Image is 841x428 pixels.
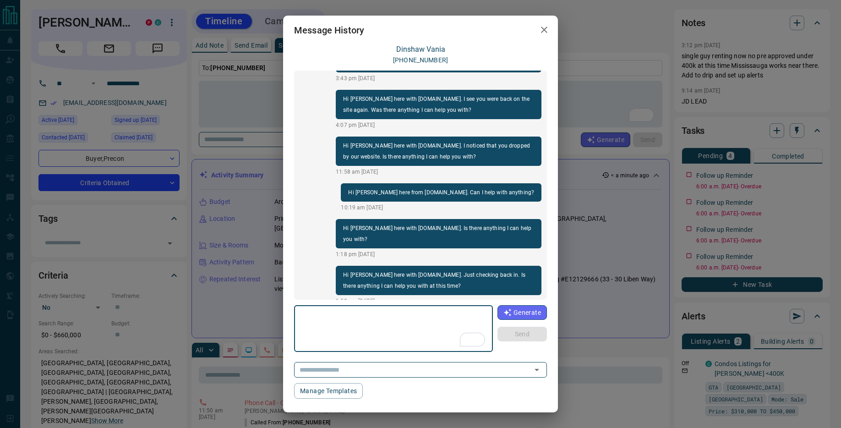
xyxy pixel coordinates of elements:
[343,223,534,245] p: Hi [PERSON_NAME] here with [DOMAIN_NAME]. Is there anything I can help you with?
[530,363,543,376] button: Open
[343,93,534,115] p: Hi [PERSON_NAME] here with [DOMAIN_NAME]. I see you were back on the site again. Was there anythi...
[348,187,534,198] p: Hi [PERSON_NAME] here from [DOMAIN_NAME]. Can I help with anything?
[336,297,541,305] p: 1:58 pm [DATE]
[300,309,486,348] textarea: To enrich screen reader interactions, please activate Accessibility in Grammarly extension settings
[336,74,541,82] p: 3:43 pm [DATE]
[343,269,534,291] p: Hi [PERSON_NAME] here with [DOMAIN_NAME]. Just checking back in. Is there anything I can help you...
[497,305,547,320] button: Generate
[396,45,445,54] a: Dinshaw Vania
[336,250,541,258] p: 1:18 pm [DATE]
[283,16,375,45] h2: Message History
[343,140,534,162] p: Hi [PERSON_NAME] here with [DOMAIN_NAME]. I noticed that you dropped by our website. Is there any...
[336,121,541,129] p: 4:07 pm [DATE]
[336,168,541,176] p: 11:58 am [DATE]
[294,383,363,399] button: Manage Templates
[393,55,448,65] p: [PHONE_NUMBER]
[341,203,541,212] p: 10:19 am [DATE]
